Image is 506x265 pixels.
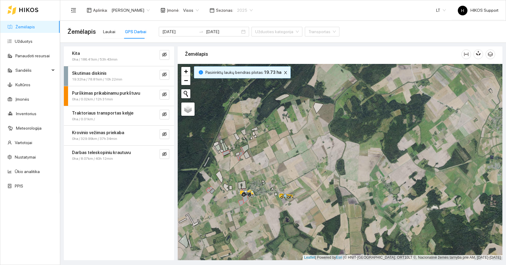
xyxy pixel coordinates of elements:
[67,4,80,16] button: menu-fold
[436,6,446,15] span: LT
[162,152,167,157] span: eye-invisible
[16,126,42,131] a: Meteorologija
[72,136,117,142] span: 0ha / 329.99km / 37h 34min
[282,71,289,75] span: close
[16,111,36,116] a: Inventorius
[15,140,32,145] a: Vartotojai
[162,72,167,78] span: eye-invisible
[87,8,92,13] span: layout
[72,91,140,96] strong: Purškimas prikabinamu purkštuvu
[206,28,240,35] input: Pabaigos data
[160,129,169,139] button: eye-invisible
[15,39,33,44] a: Užduotys
[216,7,233,14] span: Sezonas :
[458,8,498,13] span: HIKOS Support
[162,132,167,137] span: eye-invisible
[71,8,76,13] span: menu-fold
[199,29,204,34] span: swap-right
[160,149,169,159] button: eye-invisible
[161,8,165,13] span: shop
[15,169,40,174] a: Ūkio analitika
[181,103,195,116] a: Layers
[181,89,190,98] button: Initiate a new search
[199,70,203,74] span: info-circle
[183,6,199,15] span: Visos
[111,6,150,15] span: Paulius
[15,97,29,102] a: Įmonės
[162,28,196,35] input: Pradžios data
[72,130,124,135] strong: Krovinio vežimas priekaba
[72,71,107,76] strong: Skutimas diskinis
[461,49,471,59] button: column-width
[264,70,281,75] b: 19.73 ha
[72,96,113,102] span: 0ha / 0.02km / 12h 31min
[184,77,188,84] span: −
[72,116,95,122] span: 0ha / 0.01km /
[461,6,464,15] span: H
[15,53,50,58] a: Panaudoti resursai
[185,46,461,63] div: Žemėlapis
[210,8,214,13] span: calendar
[67,27,96,36] span: Žemėlapis
[72,57,117,62] span: 0ha / 186.41km / 53h 43min
[303,255,502,260] div: | Powered by © HNIT-[GEOGRAPHIC_DATA]; ORT10LT ©, Nacionalinė žemės tarnyba prie AM, [DATE]-[DATE]
[205,69,281,76] span: Pasirinktų laukų bendras plotas :
[184,68,188,75] span: +
[72,156,113,162] span: 0ha / 8.07km / 40h 12min
[103,28,115,35] div: Laukai
[15,184,23,188] a: PPIS
[64,126,174,145] div: Krovinio vežimas priekaba0ha / 329.99km / 37h 34mineye-invisible
[15,155,36,159] a: Nustatymai
[160,70,169,80] button: eye-invisible
[162,52,167,58] span: eye-invisible
[336,255,342,260] a: Esri
[237,6,253,15] span: 2025
[15,24,35,29] a: Žemėlapis
[125,28,146,35] div: GPS Darbai
[64,86,174,106] div: Purškimas prikabinamu purkštuvu0ha / 0.02km / 12h 31mineye-invisible
[72,150,131,155] strong: Darbas teleskopiniu krautuvu
[160,90,169,99] button: eye-invisible
[72,77,122,82] span: 19.32ha / 78.81km / 10h 22min
[462,52,471,57] span: column-width
[64,106,174,126] div: Traktoriaus transportas kelyje0ha / 0.01km /eye-invisible
[160,110,169,119] button: eye-invisible
[162,112,167,118] span: eye-invisible
[93,7,108,14] span: Aplinka :
[72,111,133,115] strong: Traktoriaus transportas kelyje
[72,51,80,56] strong: Kita
[181,76,190,85] a: Zoom out
[15,82,30,87] a: Kultūros
[181,67,190,76] a: Zoom in
[64,46,174,66] div: Kita0ha / 186.41km / 53h 43mineye-invisible
[199,29,204,34] span: to
[160,50,169,60] button: eye-invisible
[304,255,315,260] a: Leaflet
[162,92,167,98] span: eye-invisible
[15,64,50,76] span: Sandėlis
[64,66,174,86] div: Skutimas diskinis19.32ha / 78.81km / 10h 22mineye-invisible
[64,146,174,165] div: Darbas teleskopiniu krautuvu0ha / 8.07km / 40h 12mineye-invisible
[282,69,289,76] button: close
[167,7,180,14] span: Įmonė :
[343,255,344,260] span: |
